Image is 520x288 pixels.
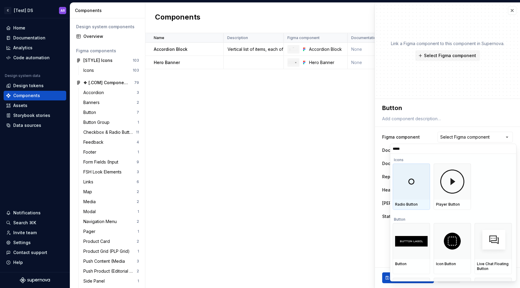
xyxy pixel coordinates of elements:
div: Live Chat Floating Button [477,262,509,271]
div: Player Button [436,202,469,207]
div: Icons [393,154,512,164]
div: Icon Button [436,262,469,266]
div: Button [395,262,428,266]
div: Radio Button [395,202,428,207]
div: Button [393,213,512,223]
